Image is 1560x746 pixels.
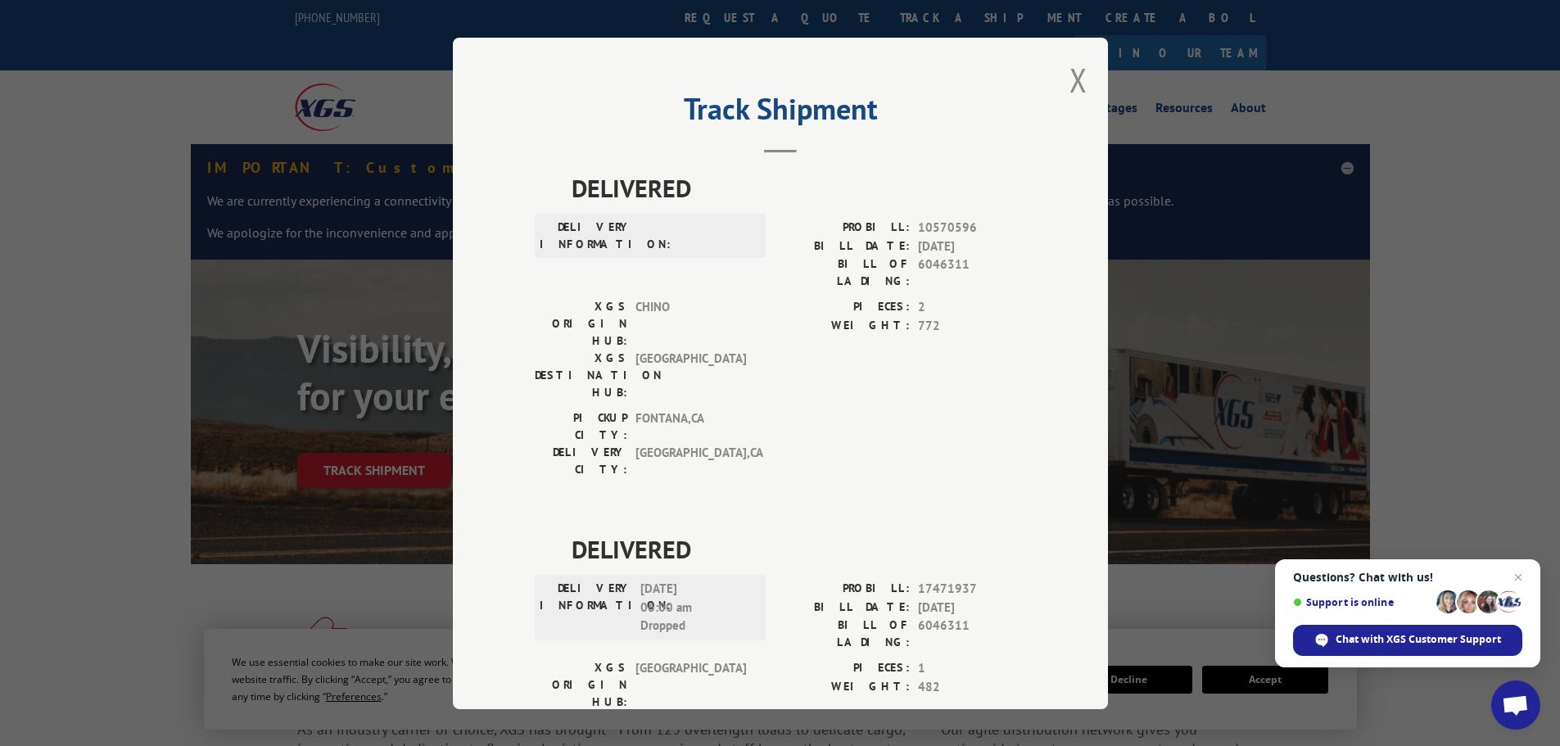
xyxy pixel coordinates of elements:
[540,219,632,253] label: DELIVERY INFORMATION:
[540,580,632,635] label: DELIVERY INFORMATION:
[780,298,910,317] label: PIECES:
[780,677,910,696] label: WEIGHT:
[635,350,746,401] span: [GEOGRAPHIC_DATA]
[635,298,746,350] span: CHINO
[535,659,627,711] label: XGS ORIGIN HUB:
[780,580,910,599] label: PROBILL:
[918,316,1026,335] span: 772
[1336,632,1501,647] span: Chat with XGS Customer Support
[918,659,1026,678] span: 1
[1491,680,1540,730] div: Open chat
[918,677,1026,696] span: 482
[918,598,1026,617] span: [DATE]
[1069,58,1087,102] button: Close modal
[780,659,910,678] label: PIECES:
[780,617,910,651] label: BILL OF LADING:
[572,170,1026,206] span: DELIVERED
[1508,567,1528,587] span: Close chat
[1293,571,1522,584] span: Questions? Chat with us!
[635,444,746,478] span: [GEOGRAPHIC_DATA] , CA
[1293,625,1522,656] div: Chat with XGS Customer Support
[1293,596,1431,608] span: Support is online
[918,255,1026,290] span: 6046311
[780,237,910,255] label: BILL DATE:
[780,598,910,617] label: BILL DATE:
[635,409,746,444] span: FONTANA , CA
[918,617,1026,651] span: 6046311
[535,298,627,350] label: XGS ORIGIN HUB:
[780,316,910,335] label: WEIGHT:
[640,580,751,635] span: [DATE] 06:00 am Dropped
[918,219,1026,237] span: 10570596
[535,350,627,401] label: XGS DESTINATION HUB:
[918,298,1026,317] span: 2
[918,580,1026,599] span: 17471937
[635,659,746,711] span: [GEOGRAPHIC_DATA]
[918,237,1026,255] span: [DATE]
[572,531,1026,567] span: DELIVERED
[780,219,910,237] label: PROBILL:
[535,409,627,444] label: PICKUP CITY:
[535,97,1026,129] h2: Track Shipment
[535,444,627,478] label: DELIVERY CITY:
[780,255,910,290] label: BILL OF LADING:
